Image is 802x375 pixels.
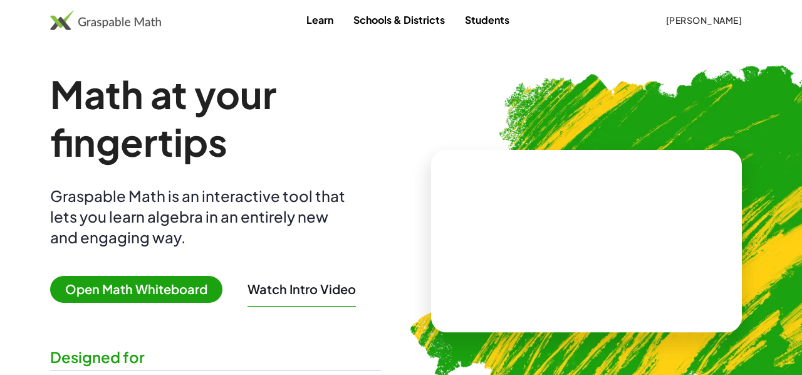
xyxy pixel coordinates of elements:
span: Open Math Whiteboard [50,276,222,303]
a: Schools & Districts [343,8,455,31]
span: [PERSON_NAME] [665,14,742,26]
a: Students [455,8,519,31]
video: What is this? This is dynamic math notation. Dynamic math notation plays a central role in how Gr... [492,194,680,288]
button: Watch Intro Video [247,281,356,297]
a: Open Math Whiteboard [50,283,232,297]
button: [PERSON_NAME] [655,9,752,31]
h1: Math at your fingertips [50,70,381,166]
div: Graspable Math is an interactive tool that lets you learn algebra in an entirely new and engaging... [50,186,351,248]
div: Designed for [50,347,381,367]
a: Learn [296,8,343,31]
